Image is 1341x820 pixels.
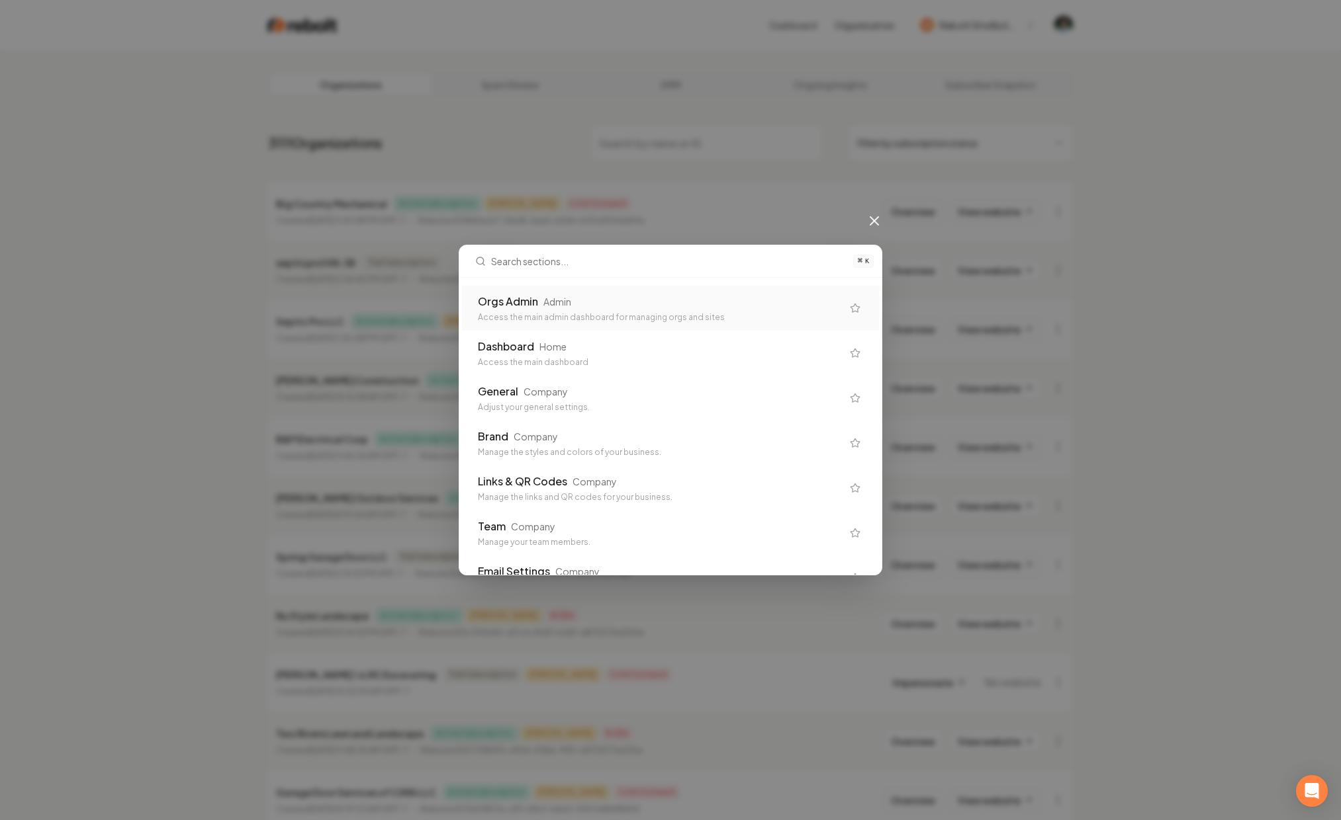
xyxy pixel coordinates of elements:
[478,537,842,548] div: Manage your team members.
[478,384,518,399] div: General
[555,565,600,578] div: Company
[478,429,508,444] div: Brand
[478,357,842,368] div: Access the main dashboard
[478,339,534,354] div: Dashboard
[511,520,555,533] div: Company
[524,385,568,398] div: Company
[478,563,550,579] div: Email Settings
[478,402,842,413] div: Adjust your general settings.
[478,492,842,503] div: Manage the links and QR codes for your business.
[478,473,567,489] div: Links & QR Codes
[478,518,506,534] div: Team
[478,312,842,323] div: Access the main admin dashboard for managing orgs and sites
[478,294,538,309] div: Orgs Admin
[514,430,558,443] div: Company
[1296,775,1328,807] div: Open Intercom Messenger
[478,447,842,458] div: Manage the styles and colors of your business.
[573,475,617,488] div: Company
[543,295,571,308] div: Admin
[491,245,845,277] input: Search sections...
[539,340,567,353] div: Home
[459,278,882,575] div: Search sections...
